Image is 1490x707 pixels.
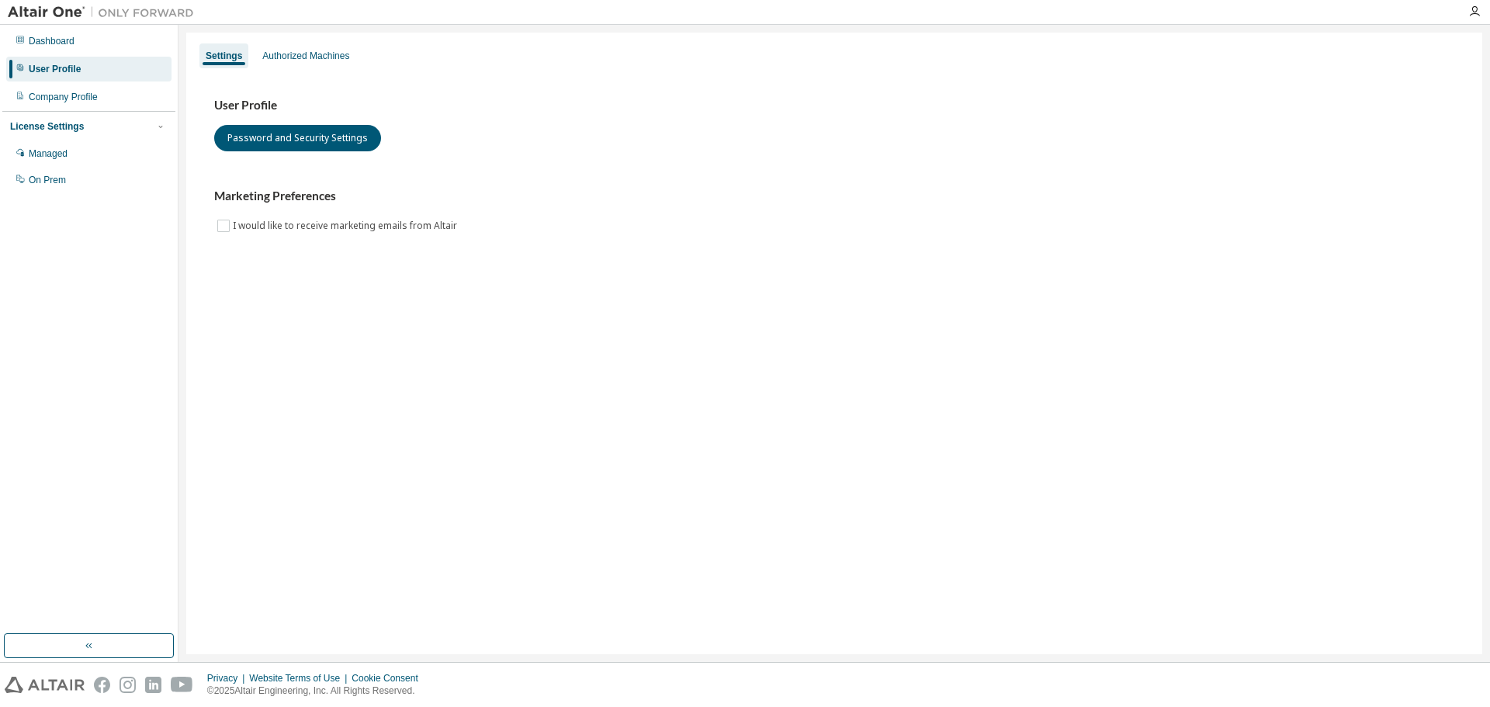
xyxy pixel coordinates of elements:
p: © 2025 Altair Engineering, Inc. All Rights Reserved. [207,684,428,698]
div: Cookie Consent [352,672,427,684]
img: facebook.svg [94,677,110,693]
h3: User Profile [214,98,1454,113]
div: User Profile [29,63,81,75]
div: Settings [206,50,242,62]
div: Website Terms of Use [249,672,352,684]
div: On Prem [29,174,66,186]
img: altair_logo.svg [5,677,85,693]
img: Altair One [8,5,202,20]
div: License Settings [10,120,84,133]
h3: Marketing Preferences [214,189,1454,204]
img: linkedin.svg [145,677,161,693]
button: Password and Security Settings [214,125,381,151]
div: Authorized Machines [262,50,349,62]
img: youtube.svg [171,677,193,693]
div: Company Profile [29,91,98,103]
div: Dashboard [29,35,74,47]
label: I would like to receive marketing emails from Altair [233,217,460,235]
div: Privacy [207,672,249,684]
div: Managed [29,147,68,160]
img: instagram.svg [120,677,136,693]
